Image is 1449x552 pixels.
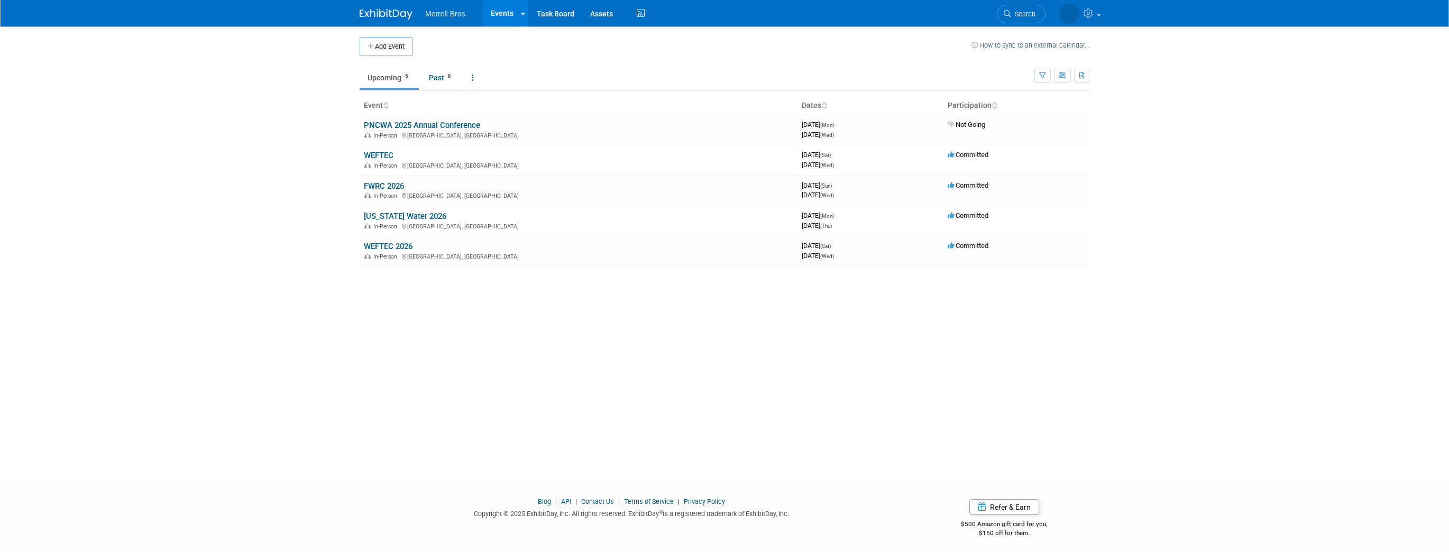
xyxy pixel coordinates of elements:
[402,72,411,80] span: 5
[373,162,400,169] span: In-Person
[820,132,834,138] span: (Wed)
[948,151,988,159] span: Committed
[802,252,834,260] span: [DATE]
[832,151,834,159] span: -
[919,529,1090,538] div: $150 off for them.
[364,191,793,199] div: [GEOGRAPHIC_DATA], [GEOGRAPHIC_DATA]
[802,222,832,229] span: [DATE]
[919,513,1090,537] div: $500 Amazon gift card for you,
[684,498,725,505] a: Privacy Policy
[948,181,988,189] span: Committed
[553,498,560,505] span: |
[802,151,834,159] span: [DATE]
[1059,4,1079,24] img: Brian Hertzog
[364,192,371,198] img: In-Person Event
[969,499,1039,515] a: Refer & Earn
[1011,10,1035,18] span: Search
[820,183,832,189] span: (Sun)
[948,211,988,219] span: Committed
[992,101,997,109] a: Sort by Participation Type
[820,223,832,229] span: (Thu)
[373,223,400,230] span: In-Person
[833,181,835,189] span: -
[820,192,834,198] span: (Wed)
[832,242,834,250] span: -
[364,131,793,139] div: [GEOGRAPHIC_DATA], [GEOGRAPHIC_DATA]
[573,498,580,505] span: |
[364,211,446,221] a: [US_STATE] Water 2026
[997,5,1046,23] a: Search
[616,498,622,505] span: |
[624,498,674,505] a: Terms of Service
[820,243,831,249] span: (Sat)
[364,181,404,191] a: FWRC 2026
[360,68,419,88] a: Upcoming5
[836,211,837,219] span: -
[373,132,400,139] span: In-Person
[425,10,467,18] span: Merrell Bros.
[820,122,834,128] span: (Mon)
[802,242,834,250] span: [DATE]
[364,223,371,228] img: In-Person Event
[538,498,551,505] a: Blog
[797,97,943,115] th: Dates
[561,498,571,505] a: API
[802,211,837,219] span: [DATE]
[802,161,834,169] span: [DATE]
[364,252,793,260] div: [GEOGRAPHIC_DATA], [GEOGRAPHIC_DATA]
[943,97,1089,115] th: Participation
[820,152,831,158] span: (Sat)
[360,9,412,20] img: ExhibitDay
[383,101,388,109] a: Sort by Event Name
[675,498,682,505] span: |
[802,131,834,139] span: [DATE]
[445,72,454,80] span: 8
[364,132,371,137] img: In-Person Event
[364,253,371,259] img: In-Person Event
[373,253,400,260] span: In-Person
[364,222,793,230] div: [GEOGRAPHIC_DATA], [GEOGRAPHIC_DATA]
[802,181,835,189] span: [DATE]
[820,162,834,168] span: (Wed)
[802,121,837,128] span: [DATE]
[581,498,614,505] a: Contact Us
[360,37,412,56] button: Add Event
[373,192,400,199] span: In-Person
[364,151,393,160] a: WEFTEC
[836,121,837,128] span: -
[948,121,985,128] span: Not Going
[948,242,988,250] span: Committed
[364,242,412,251] a: WEFTEC 2026
[364,162,371,168] img: In-Person Event
[802,191,834,199] span: [DATE]
[360,97,797,115] th: Event
[659,509,663,515] sup: ®
[821,101,827,109] a: Sort by Start Date
[364,161,793,169] div: [GEOGRAPHIC_DATA], [GEOGRAPHIC_DATA]
[971,41,1089,49] a: How to sync to an external calendar...
[360,507,903,519] div: Copyright © 2025 ExhibitDay, Inc. All rights reserved. ExhibitDay is a registered trademark of Ex...
[421,68,462,88] a: Past8
[820,213,834,219] span: (Mon)
[364,121,480,130] a: PNCWA 2025 Annual Conference
[820,253,834,259] span: (Wed)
